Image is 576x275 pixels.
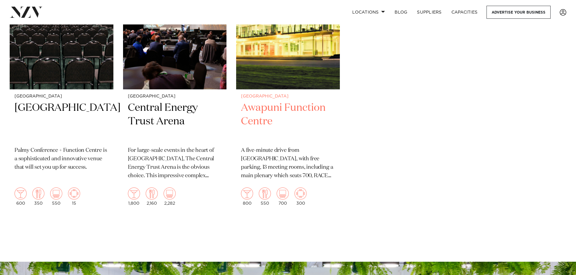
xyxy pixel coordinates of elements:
h2: Central Energy Trust Arena [128,101,222,142]
h2: [GEOGRAPHIC_DATA] [15,101,109,142]
img: theatre.png [164,187,176,200]
div: 300 [295,187,307,206]
p: Palmy Conference + Function Centre is a sophisticated and innovative venue that will set you up f... [15,146,109,172]
img: cocktail.png [15,187,27,200]
p: For large-scale events in the heart of [GEOGRAPHIC_DATA], The Central Energy Trust Arena is the o... [128,146,222,180]
img: dining.png [146,187,158,200]
small: [GEOGRAPHIC_DATA] [128,94,222,99]
small: [GEOGRAPHIC_DATA] [15,94,109,99]
img: dining.png [32,187,44,200]
p: A five-minute drive from [GEOGRAPHIC_DATA], with free parking, 13 meeting rooms, including a main... [241,146,335,180]
img: meeting.png [68,187,80,200]
div: 800 [241,187,253,206]
img: meeting.png [295,187,307,200]
h2: Awapuni Function Centre [241,101,335,142]
small: [GEOGRAPHIC_DATA] [241,94,335,99]
img: theatre.png [277,187,289,200]
a: SUPPLIERS [412,6,446,19]
div: 350 [32,187,44,206]
a: Capacities [447,6,483,19]
img: dining.png [259,187,271,200]
div: 2,160 [146,187,158,206]
a: Advertise your business [487,6,551,19]
img: cocktail.png [241,187,253,200]
img: nzv-logo.png [10,7,43,18]
div: 2,282 [164,187,176,206]
div: 550 [50,187,62,206]
div: 15 [68,187,80,206]
div: 600 [15,187,27,206]
div: 550 [259,187,271,206]
img: theatre.png [50,187,62,200]
div: 1,800 [128,187,140,206]
img: cocktail.png [128,187,140,200]
div: 700 [277,187,289,206]
a: BLOG [390,6,412,19]
a: Locations [347,6,390,19]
